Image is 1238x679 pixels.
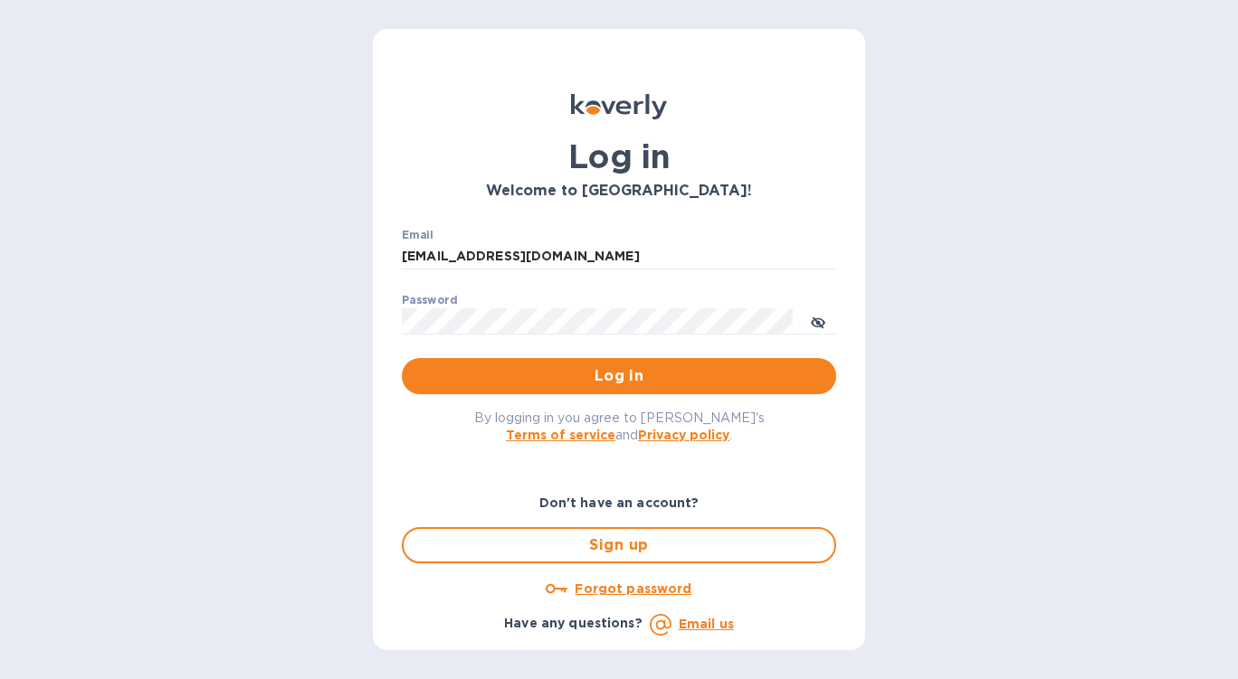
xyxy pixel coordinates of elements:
label: Email [402,230,433,240]
h1: Log in [402,137,836,175]
span: Sign up [418,534,820,556]
img: Koverly [571,94,667,119]
b: Have any questions? [504,616,643,630]
h3: Welcome to [GEOGRAPHIC_DATA]! [402,183,836,200]
button: Log in [402,358,836,394]
button: Sign up [402,527,836,563]
b: Don't have an account? [539,495,700,510]
label: Password [402,295,457,306]
a: Terms of service [506,428,615,442]
u: Forgot password [575,581,691,596]
span: Log in [416,365,822,387]
button: toggle password visibility [800,303,836,339]
input: Enter email address [402,243,836,270]
a: Email us [679,617,734,631]
a: Privacy policy [638,428,729,442]
span: By logging in you agree to [PERSON_NAME]'s and . [474,410,765,442]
